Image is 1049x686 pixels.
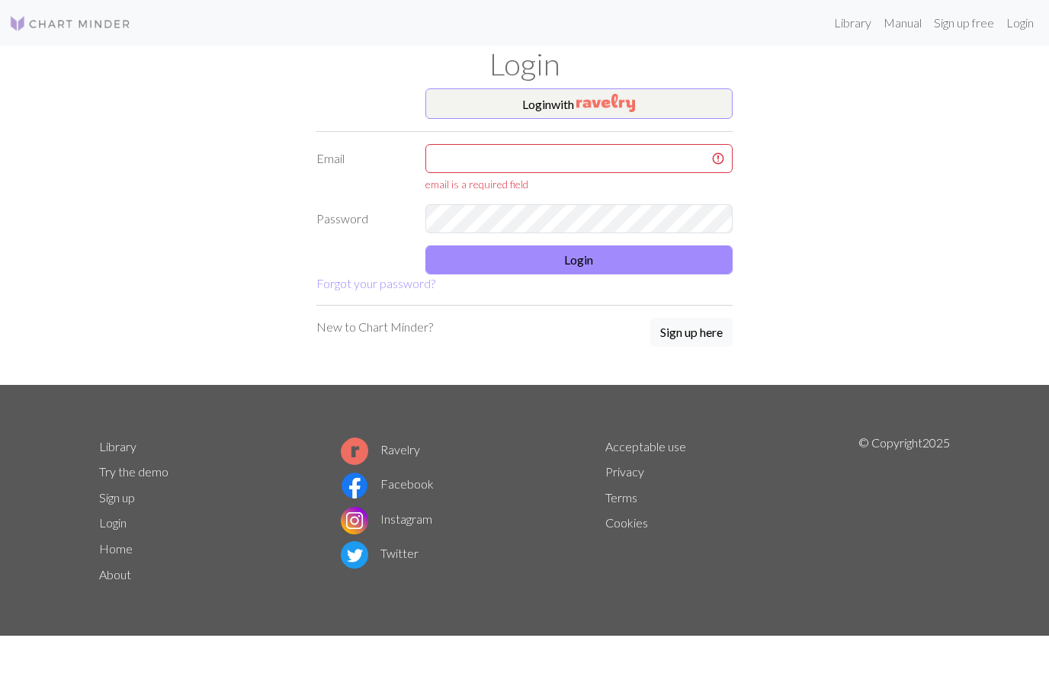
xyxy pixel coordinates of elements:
p: © Copyright 2025 [858,434,950,588]
a: Instagram [341,511,432,526]
img: Logo [9,14,131,33]
h1: Login [90,46,959,82]
button: Login [425,245,733,274]
a: Facebook [341,476,434,491]
a: Sign up here [650,318,733,348]
a: Terms [605,490,637,505]
a: Login [99,515,127,530]
a: Sign up free [928,8,1000,38]
label: Email [307,144,416,192]
a: Ravelry [341,442,420,457]
p: New to Chart Minder? [316,318,433,336]
a: Try the demo [99,464,168,479]
button: Loginwith [425,88,733,119]
img: Ravelry [576,94,635,112]
a: Forgot your password? [316,276,435,290]
a: Twitter [341,546,419,560]
img: Ravelry logo [341,438,368,465]
a: About [99,567,131,582]
a: Library [828,8,877,38]
img: Twitter logo [341,541,368,569]
a: Home [99,541,133,556]
a: Login [1000,8,1040,38]
a: Manual [877,8,928,38]
button: Sign up here [650,318,733,347]
label: Password [307,204,416,233]
a: Cookies [605,515,648,530]
a: Library [99,439,136,454]
a: Sign up [99,490,135,505]
a: Acceptable use [605,439,686,454]
a: Privacy [605,464,644,479]
img: Instagram logo [341,507,368,534]
img: Facebook logo [341,472,368,499]
div: email is a required field [425,176,733,192]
